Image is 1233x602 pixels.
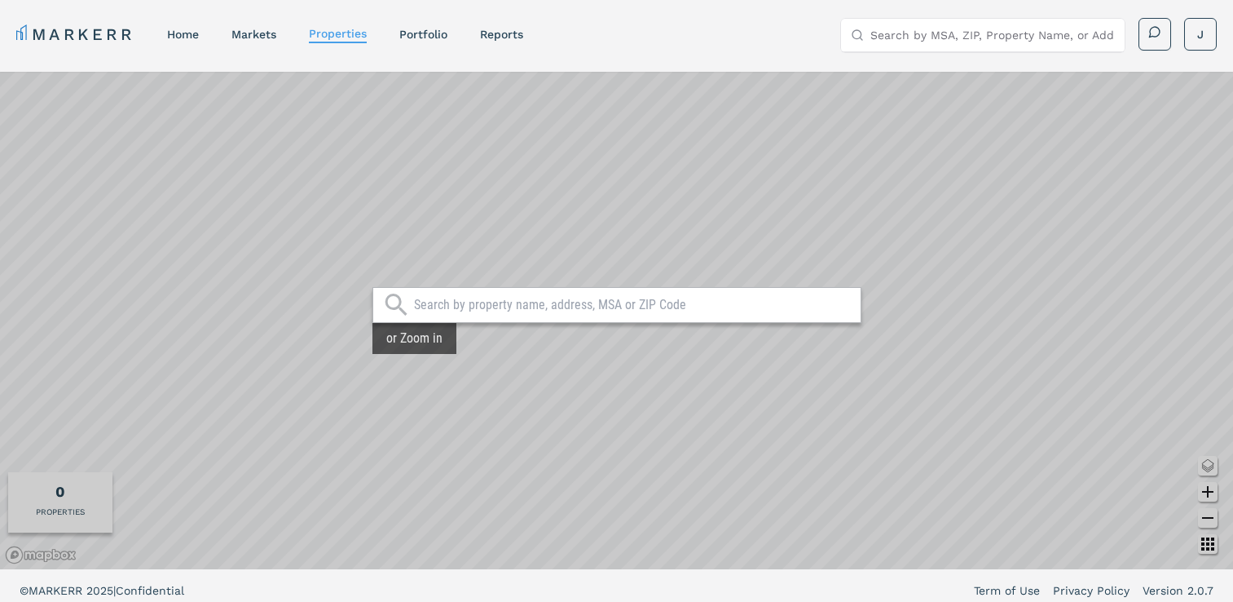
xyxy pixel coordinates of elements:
[29,584,86,597] span: MARKERR
[414,297,852,313] input: Search by property name, address, MSA or ZIP Code
[20,584,29,597] span: ©
[1198,482,1218,502] button: Zoom in map button
[974,582,1040,599] a: Term of Use
[1184,18,1217,51] button: J
[1198,534,1218,554] button: Other options map button
[55,480,65,502] div: Total of properties
[1053,582,1130,599] a: Privacy Policy
[231,28,276,41] a: markets
[1198,456,1218,476] button: Change style map button
[36,506,85,518] div: PROPERTIES
[1197,26,1204,42] span: J
[480,28,523,41] a: reports
[309,27,367,40] a: properties
[16,23,134,46] a: MARKERR
[1143,582,1213,599] a: Version 2.0.7
[167,28,199,41] a: home
[116,584,184,597] span: Confidential
[399,28,447,41] a: Portfolio
[1198,508,1218,528] button: Zoom out map button
[5,546,77,564] a: Mapbox logo
[870,19,1115,51] input: Search by MSA, ZIP, Property Name, or Address
[86,584,116,597] span: 2025 |
[372,323,456,354] div: or Zoom in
